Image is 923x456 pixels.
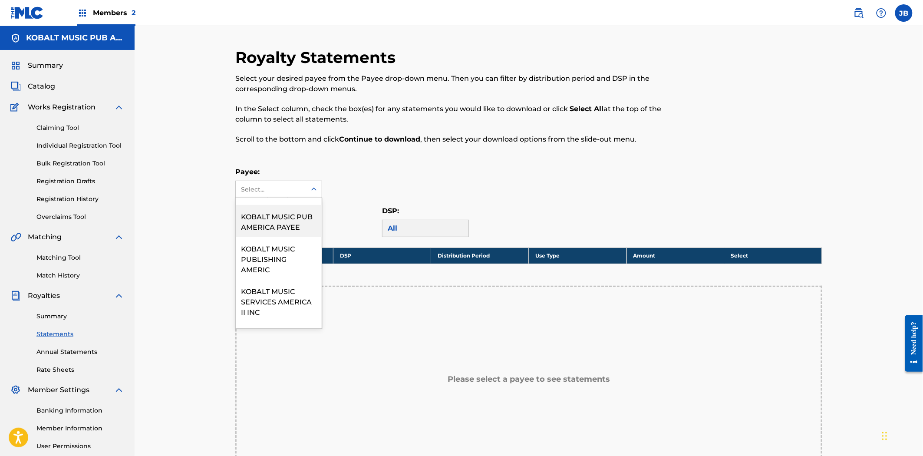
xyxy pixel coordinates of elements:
[36,271,124,280] a: Match History
[235,48,400,67] h2: Royalty Statements
[28,291,60,301] span: Royalties
[36,312,124,321] a: Summary
[448,374,610,384] h5: Please select a payee to see statements
[873,4,890,22] div: Help
[36,123,124,132] a: Claiming Tool
[235,168,260,176] label: Payee:
[36,141,124,150] a: Individual Registration Tool
[36,347,124,357] a: Annual Statements
[236,280,322,322] div: KOBALT MUSIC SERVICES AMERICA II INC
[529,248,626,264] th: Use Type
[36,330,124,339] a: Statements
[882,423,887,449] div: Drag
[382,207,399,215] label: DSP:
[114,385,124,395] img: expand
[880,414,923,456] iframe: Chat Widget
[339,135,420,143] strong: Continue to download
[36,212,124,221] a: Overclaims Tool
[10,7,44,19] img: MLC Logo
[235,134,687,145] p: Scroll to the bottom and click , then select your download options from the slide-out menu.
[28,385,89,395] span: Member Settings
[10,102,22,112] img: Works Registration
[36,253,124,262] a: Matching Tool
[235,73,687,94] p: Select your desired payee from the Payee drop-down menu. Then you can filter by distribution peri...
[26,33,124,43] h5: KOBALT MUSIC PUB AMERICA INC
[114,102,124,112] img: expand
[10,385,21,395] img: Member Settings
[36,177,124,186] a: Registration Drafts
[28,232,62,242] span: Matching
[36,442,124,451] a: User Permissions
[236,205,322,237] div: KOBALT MUSIC PUB AMERICA PAYEE
[236,322,322,365] div: KOBALT MUSIC SERVICES AMERICA III INC
[241,185,300,194] div: Select...
[899,309,923,379] iframe: Resource Center
[10,33,21,43] img: Accounts
[93,8,135,18] span: Members
[28,81,55,92] span: Catalog
[333,248,431,264] th: DSP
[28,102,96,112] span: Works Registration
[10,81,21,92] img: Catalog
[570,105,603,113] strong: Select All
[36,406,124,415] a: Banking Information
[724,248,822,264] th: Select
[36,365,124,374] a: Rate Sheets
[28,60,63,71] span: Summary
[850,4,867,22] a: Public Search
[36,424,124,433] a: Member Information
[895,4,913,22] div: User Menu
[36,195,124,204] a: Registration History
[132,9,135,17] span: 2
[10,60,21,71] img: Summary
[114,291,124,301] img: expand
[431,248,529,264] th: Distribution Period
[876,8,887,18] img: help
[36,159,124,168] a: Bulk Registration Tool
[10,291,21,301] img: Royalties
[10,60,63,71] a: SummarySummary
[626,248,724,264] th: Amount
[10,81,55,92] a: CatalogCatalog
[854,8,864,18] img: search
[236,237,322,280] div: KOBALT MUSIC PUBLISHING AMERIC
[235,104,687,125] p: In the Select column, check the box(es) for any statements you would like to download or click at...
[10,232,21,242] img: Matching
[114,232,124,242] img: expand
[77,8,88,18] img: Top Rightsholders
